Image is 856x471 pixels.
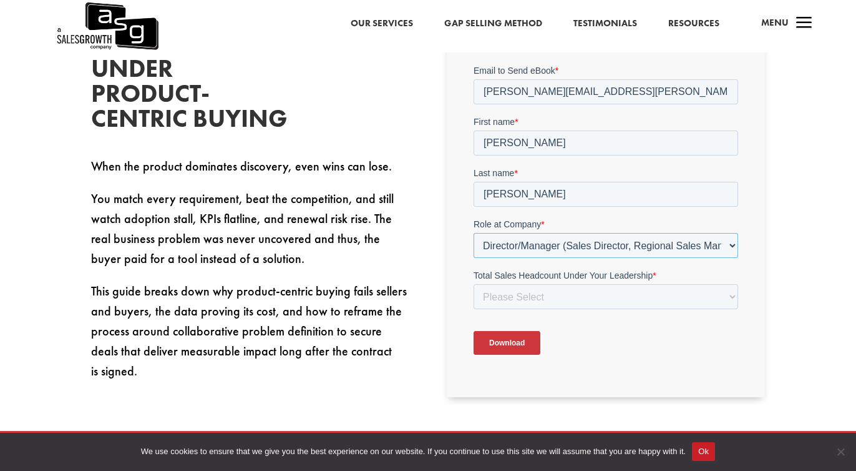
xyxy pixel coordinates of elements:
p: When the product dominates discovery, even wins can lose. [91,156,409,189]
a: Testimonials [573,16,637,32]
p: You match every requirement, beat the competition, and still watch adoption stall, KPIs flatline,... [91,189,409,281]
p: This guide breaks down why product-centric buying fails sellers and buyers, the data proving its ... [91,281,409,381]
span: No [834,445,847,458]
span: a [792,11,817,36]
iframe: Form 0 [474,64,738,377]
button: Ok [692,442,715,461]
span: Menu [761,16,789,29]
a: Our Services [351,16,413,32]
span: We use cookies to ensure that we give you the best experience on our website. If you continue to ... [141,445,686,458]
a: Gap Selling Method [444,16,542,32]
a: Resources [668,16,719,32]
